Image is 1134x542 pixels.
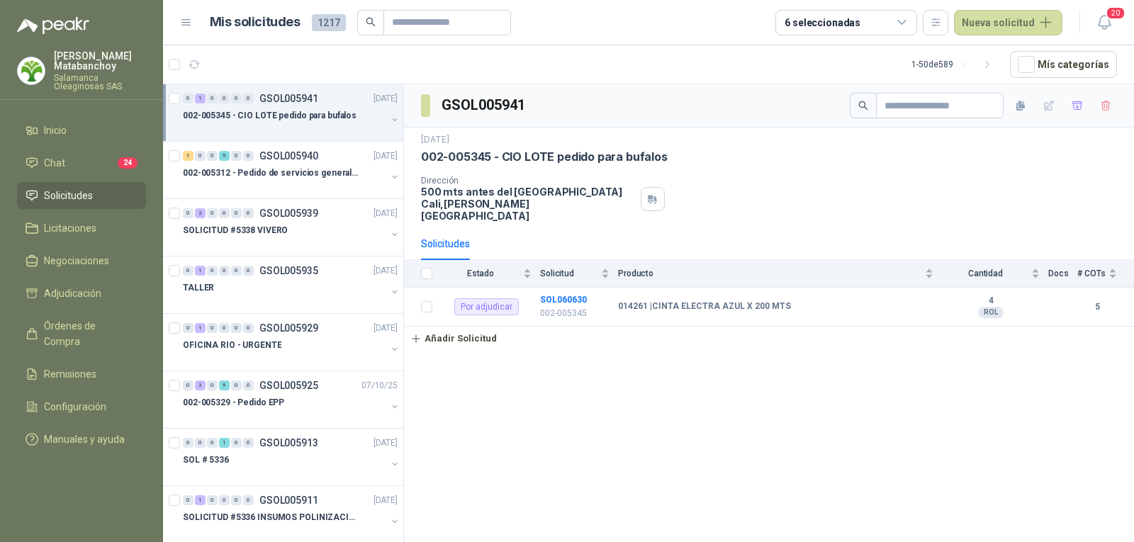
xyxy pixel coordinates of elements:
[183,147,400,193] a: 1 0 0 5 0 0 GSOL005940[DATE] 002-005312 - Pedido de servicios generales CASA RO
[1077,260,1134,288] th: # COTs
[421,133,449,147] p: [DATE]
[942,295,1040,307] b: 4
[366,17,376,27] span: search
[540,295,587,305] a: SOL060630
[183,380,193,390] div: 0
[195,438,206,448] div: 0
[17,393,146,420] a: Configuración
[259,323,318,333] p: GSOL005929
[207,151,218,161] div: 0
[243,151,254,161] div: 0
[374,494,398,507] p: [DATE]
[618,269,922,278] span: Producto
[195,266,206,276] div: 1
[183,377,400,422] a: 0 3 0 9 0 0 GSOL00592507/10/25 002-005329 - Pedido EPP
[17,149,146,176] a: Chat24
[259,380,318,390] p: GSOL005925
[231,94,242,103] div: 0
[540,260,618,288] th: Solicitud
[207,323,218,333] div: 0
[441,260,540,288] th: Estado
[540,269,598,278] span: Solicitud
[183,94,193,103] div: 0
[618,301,791,312] b: 014261 | CINTA ELECTRA AZUL X 200 MTS
[454,298,519,315] div: Por adjudicar
[259,266,318,276] p: GSOL005935
[1048,260,1077,288] th: Docs
[17,361,146,388] a: Remisiones
[1077,300,1117,314] b: 5
[618,260,942,288] th: Producto
[442,94,527,116] h3: GSOL005941
[374,207,398,220] p: [DATE]
[183,434,400,480] a: 0 0 0 1 0 0 GSOL005913[DATE] SOL # 5336
[207,208,218,218] div: 0
[44,253,109,269] span: Negociaciones
[183,492,400,537] a: 0 1 0 0 0 0 GSOL005911[DATE] SOLICITUD #5336 INSUMOS POLINIZACIÓN
[18,57,45,84] img: Company Logo
[183,438,193,448] div: 0
[183,224,288,237] p: SOLICITUD #5338 VIVERO
[44,155,65,171] span: Chat
[361,379,398,393] p: 07/10/25
[259,208,318,218] p: GSOL005939
[540,307,610,320] p: 002-005345
[231,208,242,218] div: 0
[195,380,206,390] div: 3
[44,431,125,447] span: Manuales y ayuda
[210,12,301,33] h1: Mis solicitudes
[207,380,218,390] div: 0
[954,10,1062,35] button: Nueva solicitud
[231,151,242,161] div: 0
[231,323,242,333] div: 0
[54,74,146,91] p: Salamanca Oleaginosas SAS
[17,426,146,453] a: Manuales y ayuda
[195,151,206,161] div: 0
[195,323,206,333] div: 1
[17,117,146,144] a: Inicio
[183,208,193,218] div: 0
[219,151,230,161] div: 5
[183,281,214,295] p: TALLER
[243,495,254,505] div: 0
[259,151,318,161] p: GSOL005940
[421,186,635,222] p: 500 mts antes del [GEOGRAPHIC_DATA] Cali , [PERSON_NAME][GEOGRAPHIC_DATA]
[312,14,346,31] span: 1217
[1010,51,1117,78] button: Mís categorías
[374,149,398,163] p: [DATE]
[183,511,359,524] p: SOLICITUD #5336 INSUMOS POLINIZACIÓN
[183,151,193,161] div: 1
[243,266,254,276] div: 0
[219,495,230,505] div: 0
[942,260,1048,288] th: Cantidad
[17,280,146,307] a: Adjudicación
[231,438,242,448] div: 0
[1077,269,1106,278] span: # COTs
[231,380,242,390] div: 0
[243,380,254,390] div: 0
[183,166,359,180] p: 002-005312 - Pedido de servicios generales CASA RO
[374,436,398,450] p: [DATE]
[17,312,146,355] a: Órdenes de Compra
[243,94,254,103] div: 0
[183,320,400,365] a: 0 1 0 0 0 0 GSOL005929[DATE] OFICINA RIO - URGENTE
[183,266,193,276] div: 0
[243,208,254,218] div: 0
[441,269,520,278] span: Estado
[183,323,193,333] div: 0
[259,495,318,505] p: GSOL005911
[207,94,218,103] div: 0
[183,90,400,135] a: 0 1 0 0 0 0 GSOL005941[DATE] 002-005345 - CIO LOTE pedido para bufalos
[183,396,284,410] p: 002-005329 - Pedido EPP
[54,51,146,71] p: [PERSON_NAME] Matabanchoy
[17,215,146,242] a: Licitaciones
[17,247,146,274] a: Negociaciones
[911,53,999,76] div: 1 - 50 de 589
[374,264,398,278] p: [DATE]
[421,149,668,164] p: 002-005345 - CIO LOTE pedido para bufalos
[44,318,133,349] span: Órdenes de Compra
[219,323,230,333] div: 0
[17,182,146,209] a: Solicitudes
[195,94,206,103] div: 1
[259,438,318,448] p: GSOL005913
